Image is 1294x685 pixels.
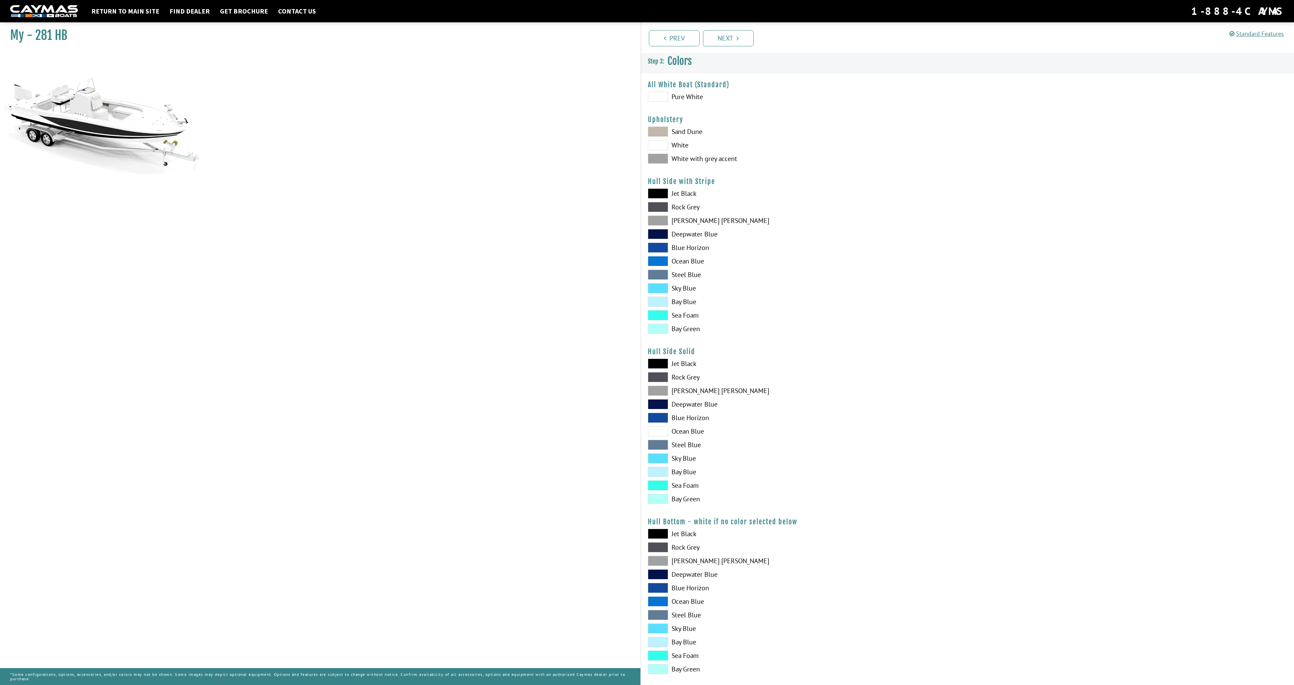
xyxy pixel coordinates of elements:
[648,569,961,579] label: Deepwater Blue
[648,177,1288,186] h4: Hull Side with Stripe
[648,188,961,199] label: Jet Black
[10,669,630,684] p: *Some configurations, options, accessories, and/or colors may not be shown. Some images may depic...
[648,637,961,647] label: Bay Blue
[648,115,1288,124] h4: Upholstery
[648,359,961,369] label: Jet Black
[648,426,961,436] label: Ocean Blue
[275,7,319,16] a: Contact Us
[217,7,271,16] a: Get Brochure
[648,154,961,164] label: White with grey accent
[648,92,961,102] label: Pure White
[648,467,961,477] label: Bay Blue
[648,310,961,320] label: Sea Foam
[648,480,961,490] label: Sea Foam
[703,30,754,46] a: Next
[649,30,700,46] a: Prev
[648,583,961,593] label: Blue Horizon
[648,243,961,253] label: Blue Horizon
[648,494,961,504] label: Bay Green
[648,140,961,150] label: White
[1191,4,1284,19] div: 1-888-4CAYMAS
[648,372,961,382] label: Rock Grey
[648,664,961,674] label: Bay Green
[648,440,961,450] label: Steel Blue
[648,610,961,620] label: Steel Blue
[648,347,1288,356] h4: Hull Side Solid
[648,215,961,226] label: [PERSON_NAME] [PERSON_NAME]
[648,518,1288,526] h4: Hull Bottom - white if no color selected below
[648,529,961,539] label: Jet Black
[88,7,163,16] a: Return to main site
[648,386,961,396] label: [PERSON_NAME] [PERSON_NAME]
[648,256,961,266] label: Ocean Blue
[648,81,1288,89] h4: All White Boat (Standard)
[648,202,961,212] label: Rock Grey
[166,7,213,16] a: Find Dealer
[648,413,961,423] label: Blue Horizon
[648,229,961,239] label: Deepwater Blue
[648,297,961,307] label: Bay Blue
[648,650,961,661] label: Sea Foam
[648,270,961,280] label: Steel Blue
[10,28,623,43] h1: My - 281 HB
[1229,30,1284,38] a: Standard Features
[648,596,961,607] label: Ocean Blue
[648,542,961,552] label: Rock Grey
[648,556,961,566] label: [PERSON_NAME] [PERSON_NAME]
[648,453,961,463] label: Sky Blue
[10,5,78,18] img: white-logo-c9c8dbefe5ff5ceceb0f0178aa75bf4bb51f6bca0971e226c86eb53dfe498488.png
[648,324,961,334] label: Bay Green
[648,399,961,409] label: Deepwater Blue
[648,283,961,293] label: Sky Blue
[648,623,961,634] label: Sky Blue
[648,127,961,137] label: Sand Dune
